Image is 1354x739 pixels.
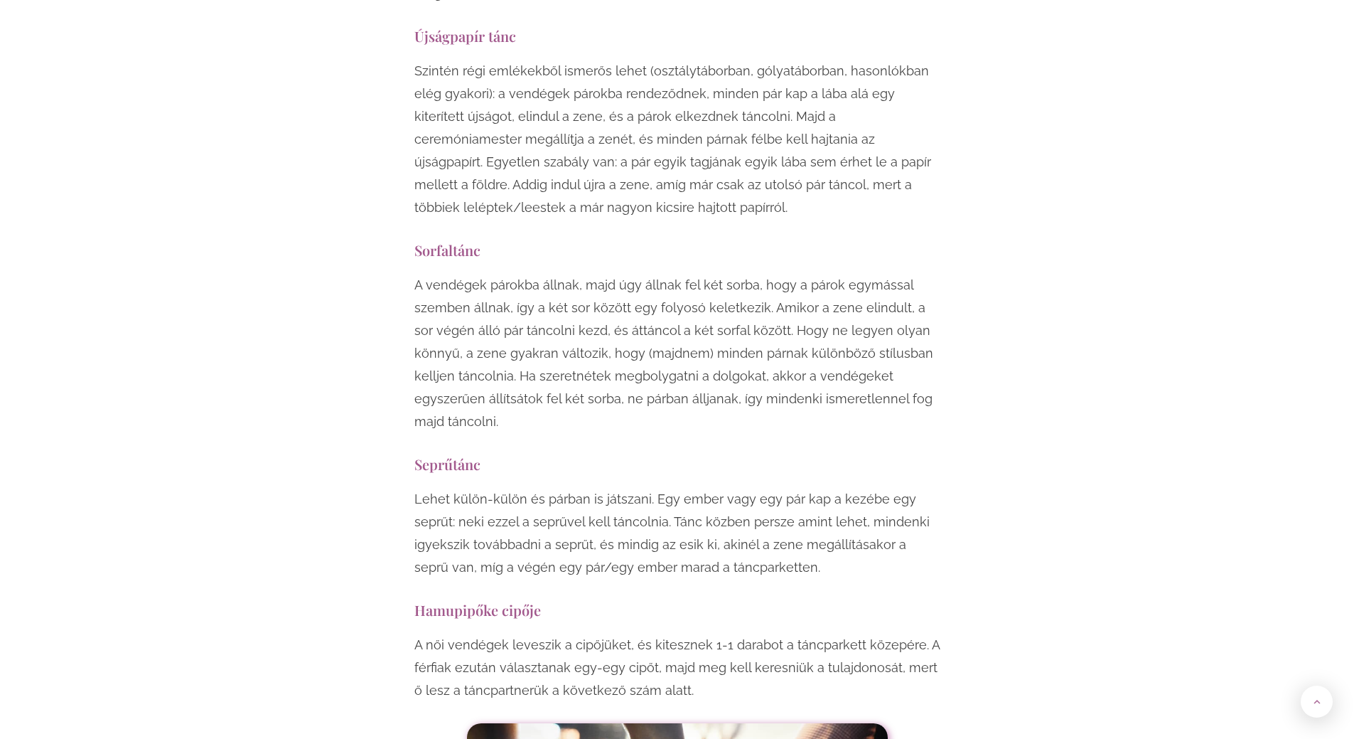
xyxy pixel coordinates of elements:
p: A női vendégek leveszik a cipőjüket, és kitesznek 1-1 darabot a táncparkett közepére. A férfiak e... [414,634,940,702]
h3: Sorfaltánc [414,240,940,260]
p: Szintén régi emlékekből ismerős lehet (osztálytáborban, gólyatáborban, hasonlókban elég gyakori):... [414,60,940,219]
h3: Újságpapír tánc [414,26,940,46]
p: A vendégek párokba állnak, majd úgy állnak fel két sorba, hogy a párok egymással szemben állnak, ... [414,274,940,433]
h3: Seprűtánc [414,454,940,474]
p: Lehet külön-külön és párban is játszani. Egy ember vagy egy pár kap a kezébe egy seprűt: neki ezz... [414,488,940,579]
h3: Hamupipőke cipője [414,600,940,620]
